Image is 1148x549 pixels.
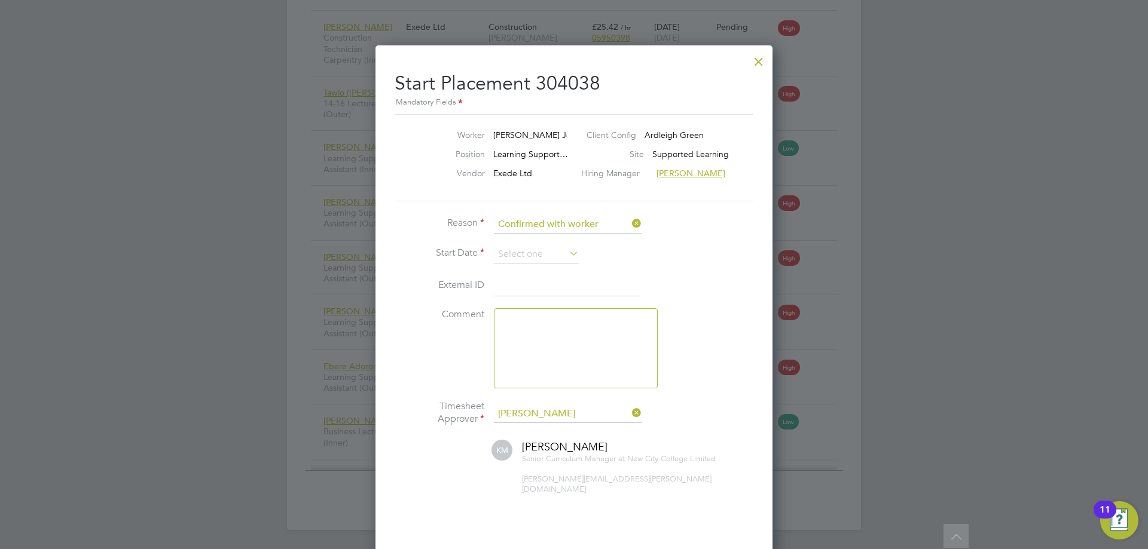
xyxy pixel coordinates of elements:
[494,216,642,234] input: Select one
[493,130,584,140] span: [PERSON_NAME] Joh…
[395,279,484,292] label: External ID
[657,168,725,179] span: [PERSON_NAME]
[491,440,512,461] span: KM
[493,149,568,160] span: Learning Support…
[522,453,625,464] span: Senior Curriculum Manager at
[493,168,532,179] span: Exede Ltd
[1100,510,1110,525] div: 11
[419,149,485,160] label: Position
[596,149,644,160] label: Site
[395,217,484,229] label: Reason
[494,246,579,263] input: Select one
[395,400,484,425] label: Timesheet Approver
[395,308,484,321] label: Comment
[1100,501,1138,539] button: Open Resource Center, 11 new notifications
[645,130,704,140] span: Ardleigh Green
[395,62,753,109] h2: Start Placement 304038
[419,130,485,140] label: Worker
[494,405,642,423] input: Search for...
[522,474,712,494] span: [PERSON_NAME][EMAIL_ADDRESS][PERSON_NAME][DOMAIN_NAME]
[419,168,485,179] label: Vendor
[627,453,716,464] span: New City College Limited
[395,247,484,259] label: Start Date
[587,130,636,140] label: Client Config
[522,440,607,453] span: [PERSON_NAME]
[395,96,753,109] div: Mandatory Fields
[652,149,729,160] span: Supported Learning
[581,168,648,179] label: Hiring Manager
